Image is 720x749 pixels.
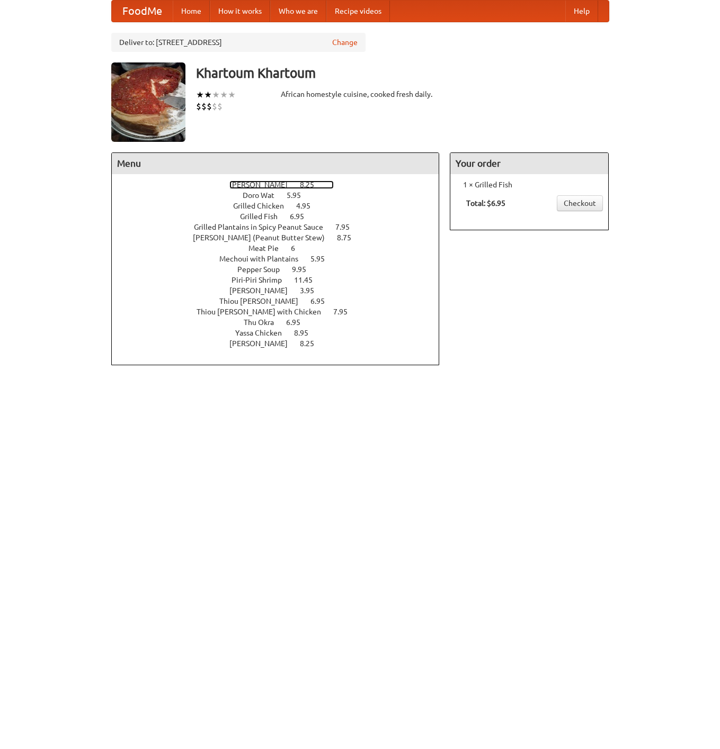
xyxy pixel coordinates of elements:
h4: Your order [450,153,608,174]
span: 6.95 [286,318,311,327]
a: How it works [210,1,270,22]
a: Doro Wat 5.95 [243,191,321,200]
a: Mechoui with Plantains 5.95 [219,255,344,263]
span: 8.75 [337,233,362,242]
span: Pepper Soup [237,265,290,274]
span: 8.25 [300,339,325,348]
li: ★ [204,89,212,101]
li: $ [201,101,207,112]
span: 6.95 [290,212,315,221]
a: [PERSON_NAME] (Peanut Butter Stew) 8.75 [193,233,371,242]
a: Home [173,1,210,22]
span: [PERSON_NAME] (Peanut Butter Stew) [193,233,335,242]
div: Deliver to: [STREET_ADDRESS] [111,33,366,52]
span: Thiou [PERSON_NAME] with Chicken [197,308,332,316]
a: Who we are [270,1,326,22]
li: ★ [212,89,220,101]
li: $ [217,101,223,112]
span: 5.95 [287,191,312,200]
b: Total: $6.95 [466,199,505,207]
a: Piri-Piri Shrimp 11.45 [232,276,332,284]
span: 5.95 [310,255,335,263]
a: Meat Pie 6 [248,244,315,252]
span: Meat Pie [248,244,289,252]
span: 8.95 [294,329,319,337]
span: [PERSON_NAME] [229,181,298,189]
div: African homestyle cuisine, cooked fresh daily. [281,89,440,100]
a: [PERSON_NAME] 8.25 [229,339,334,348]
span: Grilled Chicken [233,202,295,210]
span: Mechoui with Plantains [219,255,309,263]
a: Pepper Soup 9.95 [237,265,326,274]
a: Grilled Chicken 4.95 [233,202,330,210]
span: [PERSON_NAME] [229,286,298,295]
span: 6 [291,244,306,252]
h4: Menu [112,153,439,174]
li: $ [212,101,217,112]
span: Piri-Piri Shrimp [232,276,292,284]
a: Thiou [PERSON_NAME] 6.95 [219,297,344,305]
a: [PERSON_NAME] 3.95 [229,286,334,295]
a: Change [332,37,358,48]
img: angular.jpg [111,62,185,142]
a: FoodMe [112,1,173,22]
span: Grilled Plantains in Spicy Peanut Sauce [194,223,334,231]
span: 8.25 [300,181,325,189]
span: Thiou [PERSON_NAME] [219,297,309,305]
span: [PERSON_NAME] [229,339,298,348]
a: Thu Okra 6.95 [244,318,320,327]
li: ★ [196,89,204,101]
a: Grilled Plantains in Spicy Peanut Sauce 7.95 [194,223,369,231]
a: Help [565,1,598,22]
span: Yassa Chicken [235,329,292,337]
h3: Khartoum Khartoum [196,62,609,84]
span: 7.95 [333,308,358,316]
li: $ [196,101,201,112]
a: Grilled Fish 6.95 [240,212,324,221]
a: [PERSON_NAME] 8.25 [229,181,334,189]
a: Yassa Chicken 8.95 [235,329,328,337]
li: 1 × Grilled Fish [456,179,603,190]
span: 3.95 [300,286,325,295]
a: Checkout [557,195,603,211]
span: Grilled Fish [240,212,288,221]
span: 11.45 [294,276,323,284]
span: 9.95 [292,265,317,274]
span: 4.95 [296,202,321,210]
a: Thiou [PERSON_NAME] with Chicken 7.95 [197,308,367,316]
span: 6.95 [310,297,335,305]
span: 7.95 [335,223,360,231]
li: ★ [228,89,236,101]
li: $ [207,101,212,112]
a: Recipe videos [326,1,390,22]
span: Doro Wat [243,191,285,200]
span: Thu Okra [244,318,285,327]
li: ★ [220,89,228,101]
